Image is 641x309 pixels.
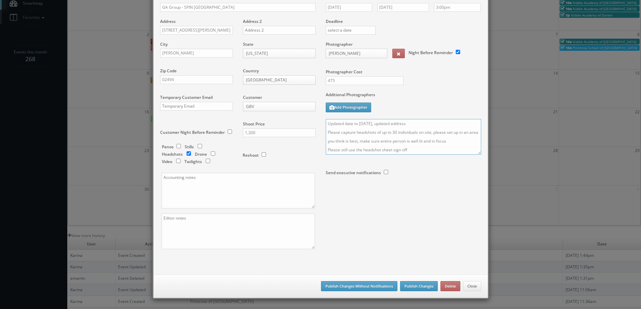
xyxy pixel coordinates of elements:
label: Address 2 [243,18,262,24]
label: Zip Code [160,68,177,74]
label: Reshoot [243,152,259,158]
button: Delete [440,281,460,291]
label: Panos [162,144,174,150]
a: [PERSON_NAME] [326,49,387,58]
label: Stills [185,144,194,150]
label: Temporary Customer Email [160,94,213,100]
input: City [160,49,233,57]
label: Customer [243,94,262,100]
label: Photographer Cost [321,69,486,75]
span: [GEOGRAPHIC_DATA] [246,76,307,84]
a: GBV [243,102,316,111]
label: Twilights [184,159,202,164]
input: Title [160,3,316,12]
input: Temporary Email [160,102,233,111]
input: select a date [326,26,376,35]
label: Photographer [326,41,353,47]
label: Shoot Price [243,121,265,127]
label: Video [162,159,172,164]
button: Add Photographer [326,103,371,112]
label: Night Before Reminder [408,50,453,55]
span: [PERSON_NAME] [329,49,378,58]
label: State [243,41,253,47]
button: Publish Changes [400,281,438,291]
label: Send executive notifications [326,170,381,176]
input: Select a date [377,3,429,12]
label: Drone [195,151,207,157]
label: Country [243,68,259,74]
span: GBV [246,102,307,111]
label: Headshots [162,151,183,157]
label: Deadline [321,18,486,24]
label: Address [160,18,176,24]
a: [US_STATE] [243,49,316,58]
input: Shoot Price [243,128,316,137]
label: Additional Photographers [326,92,481,101]
a: [GEOGRAPHIC_DATA] [243,75,316,85]
input: Zip Code [160,75,233,84]
input: Photographer Cost [326,76,403,85]
button: Close [463,281,481,291]
button: Publish Changes Without Notifications [321,281,397,291]
label: Customer Night Before Reminder [160,129,225,135]
label: City [160,41,168,47]
input: Select a date [326,3,372,12]
span: [US_STATE] [246,49,307,58]
input: Address 2 [243,26,316,35]
input: Address [160,26,233,35]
